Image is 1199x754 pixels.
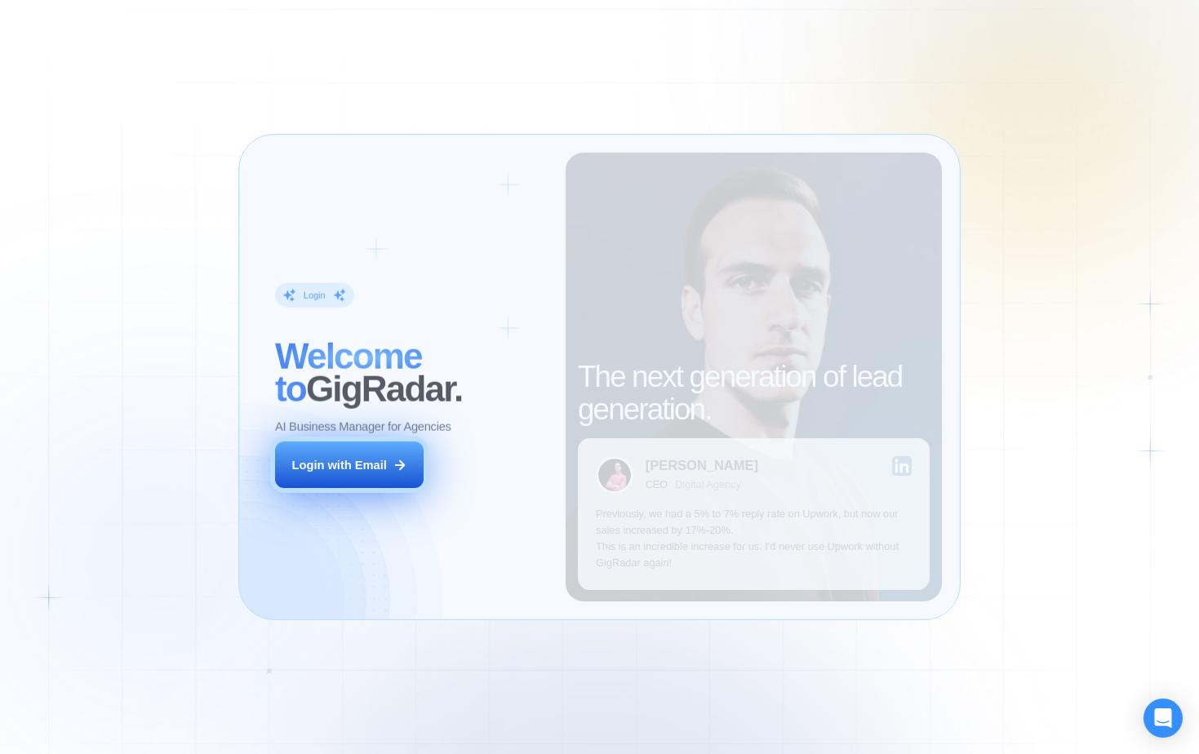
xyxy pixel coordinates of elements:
[646,479,668,491] div: CEO
[596,506,912,572] p: Previously, we had a 5% to 7% reply rate on Upwork, but now our sales increased by 17%-20%. This ...
[1143,699,1183,738] div: Open Intercom Messenger
[275,340,548,406] h2: ‍ GigRadar.
[304,289,326,301] div: Login
[275,336,422,409] span: Welcome to
[275,441,424,488] button: Login with Email
[275,418,451,434] p: AI Business Manager for Agencies
[675,479,741,491] div: Digital Agency
[578,361,930,427] h2: The next generation of lead generation.
[646,459,758,473] div: [PERSON_NAME]
[292,457,387,473] div: Login with Email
